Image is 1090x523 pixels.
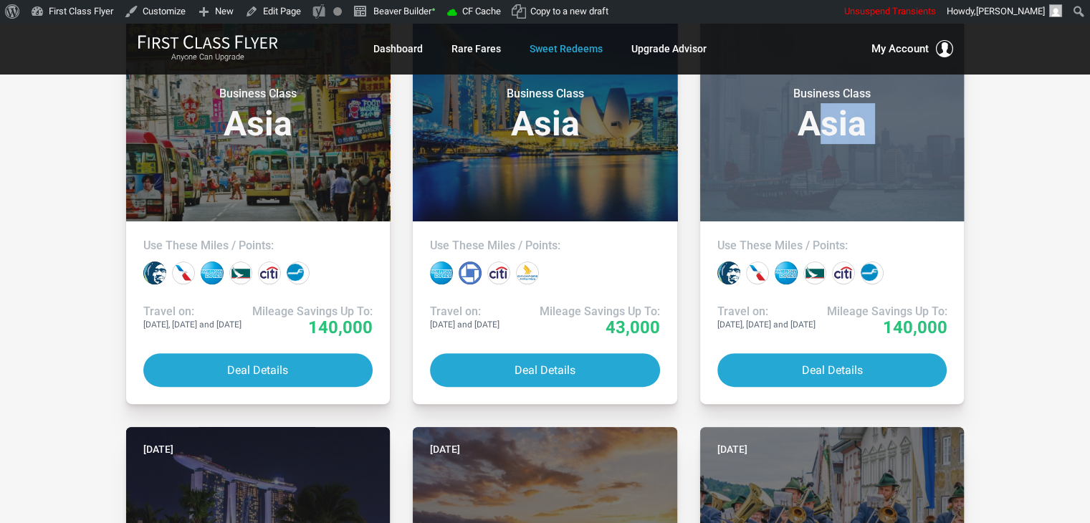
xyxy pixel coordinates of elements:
div: Singapore Airlines miles [516,261,539,284]
div: Amex points [430,261,453,284]
small: Anyone Can Upgrade [138,52,278,62]
div: Cathay Pacific miles [803,261,826,284]
div: Alaska miles [717,261,740,284]
a: First Class FlyerAnyone Can Upgrade [138,34,278,63]
h4: Use These Miles / Points: [717,239,947,253]
h4: Use These Miles / Points: [430,239,660,253]
div: American miles [172,261,195,284]
a: Upgrade Advisor [631,36,707,62]
div: Finnair Plus [287,261,310,284]
button: Deal Details [717,353,947,387]
button: Deal Details [430,353,660,387]
span: My Account [871,40,929,57]
div: Alaska miles [143,261,166,284]
button: Deal Details [143,353,373,387]
time: [DATE] [430,441,460,457]
button: My Account [871,40,953,57]
a: Sweet Redeems [530,36,603,62]
small: Business Class [455,87,634,101]
small: Business Class [742,87,922,101]
a: Dashboard [373,36,423,62]
time: [DATE] [143,441,173,457]
h3: Asia [430,87,660,141]
h4: Use These Miles / Points: [143,239,373,253]
h3: Asia [143,87,373,141]
small: Business Class [168,87,348,101]
span: Unsuspend Transients [844,6,936,16]
div: Citi points [487,261,510,284]
div: American miles [746,261,769,284]
time: [DATE] [717,441,747,457]
div: Citi points [832,261,855,284]
span: • [431,2,436,17]
a: Rare Fares [451,36,501,62]
div: Amex points [201,261,224,284]
div: Citi points [258,261,281,284]
span: [PERSON_NAME] [976,6,1045,16]
img: First Class Flyer [138,34,278,49]
div: Chase points [459,261,482,284]
div: Finnair Plus [861,261,884,284]
div: Amex points [775,261,798,284]
div: Cathay Pacific miles [229,261,252,284]
h3: Asia [717,87,947,141]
